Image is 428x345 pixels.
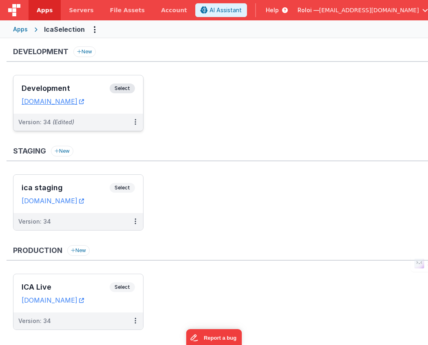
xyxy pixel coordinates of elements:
[298,6,319,14] span: Roloi —
[67,245,90,256] button: New
[195,3,247,17] button: AI Assistant
[22,197,84,205] a: [DOMAIN_NAME]
[210,6,242,14] span: AI Assistant
[22,184,110,192] h3: ica staging
[18,218,51,226] div: Version: 34
[110,6,145,14] span: File Assets
[53,119,74,125] span: (Edited)
[319,6,419,14] span: [EMAIL_ADDRESS][DOMAIN_NAME]
[69,6,93,14] span: Servers
[22,296,84,304] a: [DOMAIN_NAME]
[110,183,135,193] span: Select
[22,283,110,291] h3: ICA Live
[18,118,74,126] div: Version: 34
[37,6,53,14] span: Apps
[22,84,110,92] h3: Development
[298,6,428,14] button: Roloi — [EMAIL_ADDRESS][DOMAIN_NAME]
[266,6,279,14] span: Help
[88,23,101,36] button: Options
[73,46,96,57] button: New
[13,25,28,33] div: Apps
[44,24,85,34] div: IcaSelection
[110,282,135,292] span: Select
[18,317,51,325] div: Version: 34
[51,146,73,156] button: New
[13,246,62,255] h3: Production
[13,147,46,155] h3: Staging
[13,48,68,56] h3: Development
[110,84,135,93] span: Select
[22,97,84,105] a: [DOMAIN_NAME]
